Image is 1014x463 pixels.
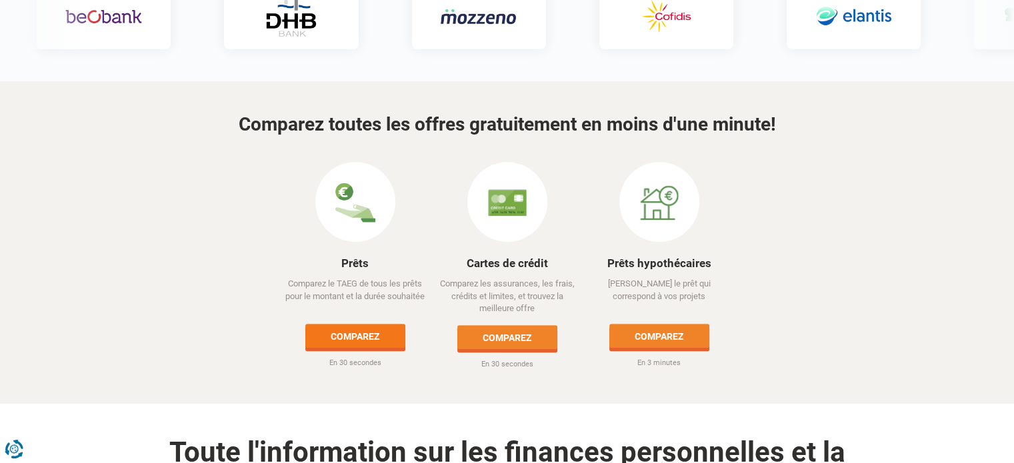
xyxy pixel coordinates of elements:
[127,115,887,135] h3: Comparez toutes les offres gratuitement en moins d'une minute!
[280,278,430,314] p: Comparez le TAEG de tous les prêts pour le montant et la durée souhaitée
[341,256,369,270] a: Prêts
[607,256,711,270] a: Prêts hypothécaires
[432,359,582,370] p: En 30 secondes
[467,256,548,270] a: Cartes de crédit
[280,358,430,368] p: En 30 secondes
[487,183,527,223] img: Cartes de crédit
[457,325,557,349] a: Comparez
[432,278,582,315] p: Comparez les assurances, les frais, crédits et limites, et trouvez la meilleure offre
[335,183,375,223] img: Prêts
[609,324,709,348] a: Comparez
[584,278,734,314] p: [PERSON_NAME] le prêt qui correspond à vos projets
[584,358,734,368] p: En 3 minutes
[639,183,679,223] img: Prêts hypothécaires
[355,8,431,25] img: Mozzeno
[305,324,405,348] a: Comparez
